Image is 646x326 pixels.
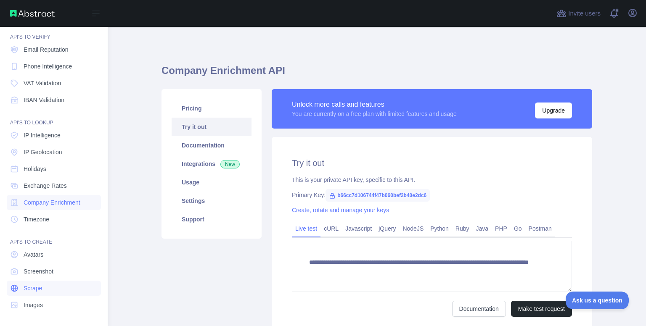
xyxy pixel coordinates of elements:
[535,103,572,118] button: Upgrade
[511,222,525,235] a: Go
[172,136,252,155] a: Documentation
[24,165,46,173] span: Holidays
[7,281,101,296] a: Scrape
[172,118,252,136] a: Try it out
[292,110,457,118] div: You are currently on a free plan with limited features and usage
[568,9,601,18] span: Invite users
[24,215,49,223] span: Timezone
[24,45,69,54] span: Email Reputation
[342,222,375,235] a: Javascript
[172,99,252,118] a: Pricing
[492,222,511,235] a: PHP
[7,264,101,279] a: Screenshot
[10,10,55,17] img: Abstract API
[399,222,427,235] a: NodeJS
[292,207,389,213] a: Create, rotate and manage your keys
[24,96,64,104] span: IBAN Validation
[326,189,430,202] span: b66cc7d106744f47b060bef2b40e2dc6
[452,222,473,235] a: Ruby
[24,198,80,207] span: Company Enrichment
[24,250,43,259] span: Avatars
[24,301,43,309] span: Images
[7,297,101,313] a: Images
[24,181,67,190] span: Exchange Rates
[7,161,101,176] a: Holidays
[7,128,101,143] a: IP Intelligence
[473,222,492,235] a: Java
[24,284,42,292] span: Scrape
[24,131,61,139] span: IP Intelligence
[161,64,592,84] h1: Company Enrichment API
[7,92,101,108] a: IBAN Validation
[427,222,452,235] a: Python
[292,100,457,110] div: Unlock more calls and features
[7,229,101,245] div: API'S TO CREATE
[7,145,101,160] a: IP Geolocation
[172,173,252,192] a: Usage
[7,59,101,74] a: Phone Intelligence
[292,191,572,199] div: Primary Key:
[220,160,240,168] span: New
[7,109,101,126] div: API'S TO LOOKUP
[7,212,101,227] a: Timezone
[7,178,101,193] a: Exchange Rates
[24,148,62,156] span: IP Geolocation
[292,176,572,184] div: This is your private API key, specific to this API.
[320,222,342,235] a: cURL
[511,301,572,317] button: Make test request
[172,155,252,173] a: Integrations New
[555,7,602,20] button: Invite users
[172,192,252,210] a: Settings
[292,157,572,169] h2: Try it out
[7,42,101,57] a: Email Reputation
[24,267,53,276] span: Screenshot
[292,222,320,235] a: Live test
[7,76,101,91] a: VAT Validation
[7,247,101,262] a: Avatars
[24,79,61,87] span: VAT Validation
[172,210,252,229] a: Support
[375,222,399,235] a: jQuery
[566,292,629,309] iframe: Toggle Customer Support
[7,24,101,40] div: API'S TO VERIFY
[24,62,72,71] span: Phone Intelligence
[525,222,555,235] a: Postman
[7,195,101,210] a: Company Enrichment
[452,301,506,317] a: Documentation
